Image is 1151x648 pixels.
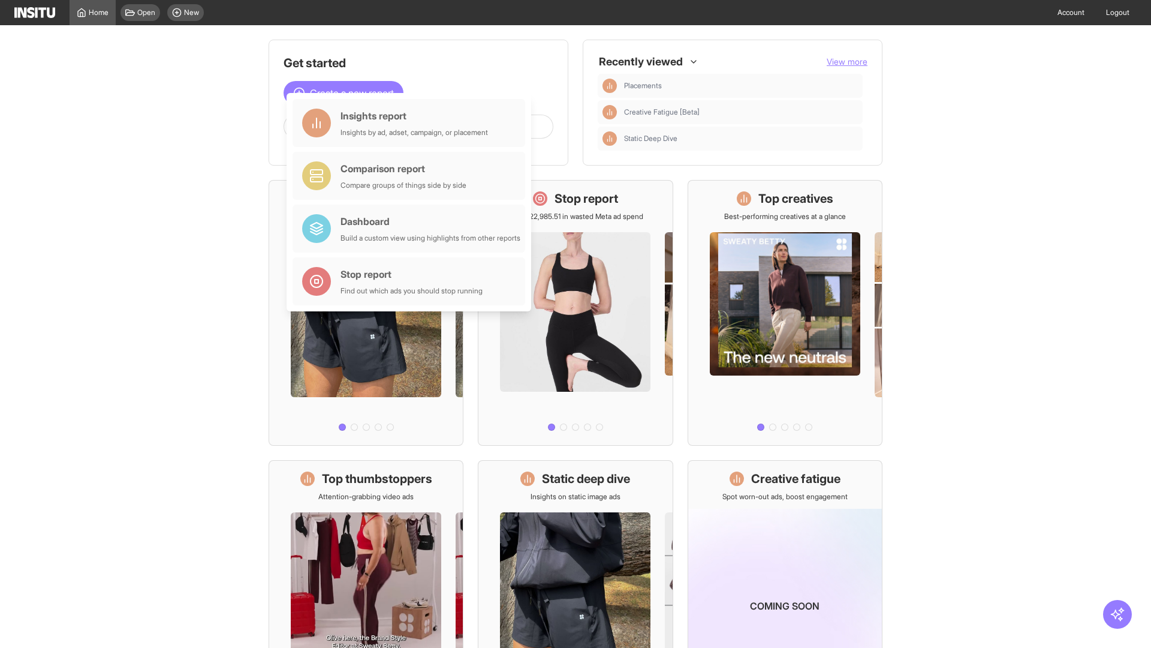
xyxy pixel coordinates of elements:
[341,161,466,176] div: Comparison report
[624,134,677,143] span: Static Deep Dive
[284,55,553,71] h1: Get started
[624,134,858,143] span: Static Deep Dive
[322,470,432,487] h1: Top thumbstoppers
[341,267,483,281] div: Stop report
[310,86,394,100] span: Create a new report
[624,107,858,117] span: Creative Fatigue [Beta]
[724,212,846,221] p: Best-performing creatives at a glance
[624,81,858,91] span: Placements
[341,128,488,137] div: Insights by ad, adset, campaign, or placement
[137,8,155,17] span: Open
[602,105,617,119] div: Insights
[14,7,55,18] img: Logo
[341,286,483,296] div: Find out which ads you should stop running
[89,8,109,17] span: Home
[602,79,617,93] div: Insights
[624,81,662,91] span: Placements
[341,214,520,229] div: Dashboard
[688,180,882,446] a: Top creativesBest-performing creatives at a glance
[478,180,673,446] a: Stop reportSave £22,985.51 in wasted Meta ad spend
[758,190,833,207] h1: Top creatives
[542,470,630,487] h1: Static deep dive
[555,190,618,207] h1: Stop report
[508,212,643,221] p: Save £22,985.51 in wasted Meta ad spend
[624,107,700,117] span: Creative Fatigue [Beta]
[827,56,867,68] button: View more
[827,56,867,67] span: View more
[341,181,466,190] div: Compare groups of things side by side
[269,180,463,446] a: What's live nowSee all active ads instantly
[341,233,520,243] div: Build a custom view using highlights from other reports
[284,81,403,105] button: Create a new report
[531,492,620,502] p: Insights on static image ads
[341,109,488,123] div: Insights report
[318,492,414,502] p: Attention-grabbing video ads
[184,8,199,17] span: New
[602,131,617,146] div: Insights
